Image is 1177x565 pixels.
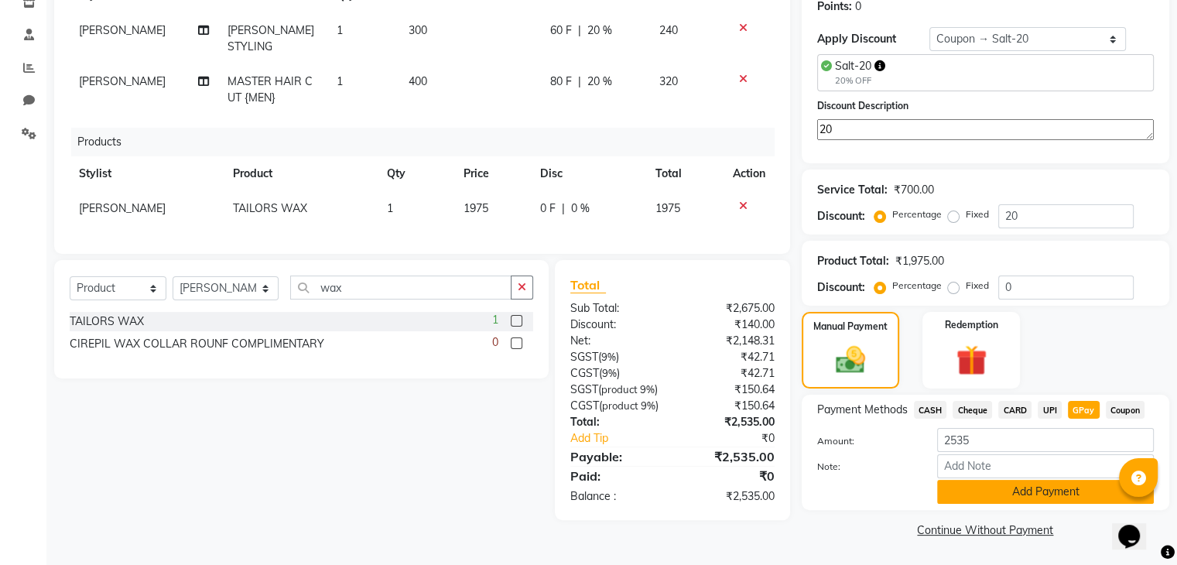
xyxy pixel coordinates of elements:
[813,320,888,334] label: Manual Payment
[817,99,908,113] label: Discount Description
[672,300,786,317] div: ₹2,675.00
[672,317,786,333] div: ₹140.00
[646,156,724,191] th: Total
[559,333,672,349] div: Net:
[571,200,590,217] span: 0 %
[559,365,672,382] div: ( )
[953,401,992,419] span: Cheque
[602,399,638,412] span: product
[602,367,617,379] span: 9%
[937,480,1154,504] button: Add Payment
[559,349,672,365] div: ( )
[894,182,934,198] div: ₹700.00
[454,156,531,191] th: Price
[659,74,678,88] span: 320
[1112,503,1162,550] iframe: chat widget
[691,430,785,447] div: ₹0
[409,23,427,37] span: 300
[937,428,1154,452] input: Amount
[817,31,929,47] div: Apply Discount
[337,23,343,37] span: 1
[587,22,612,39] span: 20 %
[531,156,646,191] th: Disc
[70,336,324,352] div: CIREPIL WAX COLLAR ROUNF COMPLIMENTARY
[559,414,672,430] div: Total:
[672,488,786,505] div: ₹2,535.00
[672,447,786,466] div: ₹2,535.00
[559,467,672,485] div: Paid:
[559,382,672,398] div: ( )
[570,399,599,413] span: CGST
[806,460,926,474] label: Note:
[378,156,454,191] th: Qty
[826,343,874,377] img: _cash.svg
[550,74,572,90] span: 80 F
[228,23,314,53] span: [PERSON_NAME] STYLING
[290,276,512,300] input: Search or Scan
[672,365,786,382] div: ₹42.71
[946,341,997,380] img: _gift.svg
[1068,401,1100,419] span: GPay
[79,74,166,88] span: [PERSON_NAME]
[409,74,427,88] span: 400
[937,454,1154,478] input: Add Note
[817,253,889,269] div: Product Total:
[387,201,393,215] span: 1
[672,414,786,430] div: ₹2,535.00
[672,467,786,485] div: ₹0
[492,334,498,351] span: 0
[945,318,998,332] label: Redemption
[641,399,655,412] span: 9%
[559,488,672,505] div: Balance :
[659,23,678,37] span: 240
[337,74,343,88] span: 1
[70,313,144,330] div: TAILORS WAX
[640,383,655,395] span: 9%
[228,74,313,104] span: MASTER HAIR CUT {MEN}
[914,401,947,419] span: CASH
[672,349,786,365] div: ₹42.71
[672,398,786,414] div: ₹150.64
[806,434,926,448] label: Amount:
[895,253,944,269] div: ₹1,975.00
[966,207,989,221] label: Fixed
[817,182,888,198] div: Service Total:
[79,23,166,37] span: [PERSON_NAME]
[70,156,224,191] th: Stylist
[724,156,775,191] th: Action
[835,74,885,87] div: 20% OFF
[601,383,638,395] span: product
[817,208,865,224] div: Discount:
[672,333,786,349] div: ₹2,148.31
[570,382,598,396] span: SGST
[587,74,612,90] span: 20 %
[559,447,672,466] div: Payable:
[578,74,581,90] span: |
[224,156,377,191] th: Product
[835,59,871,73] span: Salt-20
[672,382,786,398] div: ₹150.64
[1038,401,1062,419] span: UPI
[559,398,672,414] div: ( )
[79,201,166,215] span: [PERSON_NAME]
[805,522,1166,539] a: Continue Without Payment
[540,200,556,217] span: 0 F
[550,22,572,39] span: 60 F
[655,201,680,215] span: 1975
[559,317,672,333] div: Discount:
[570,277,606,293] span: Total
[817,279,865,296] div: Discount:
[966,279,989,293] label: Fixed
[578,22,581,39] span: |
[601,351,616,363] span: 9%
[892,207,942,221] label: Percentage
[464,201,488,215] span: 1975
[559,430,691,447] a: Add Tip
[233,201,307,215] span: TAILORS WAX
[71,128,786,156] div: Products
[817,402,908,418] span: Payment Methods
[1106,401,1145,419] span: Coupon
[570,350,598,364] span: SGST
[492,312,498,328] span: 1
[570,366,599,380] span: CGST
